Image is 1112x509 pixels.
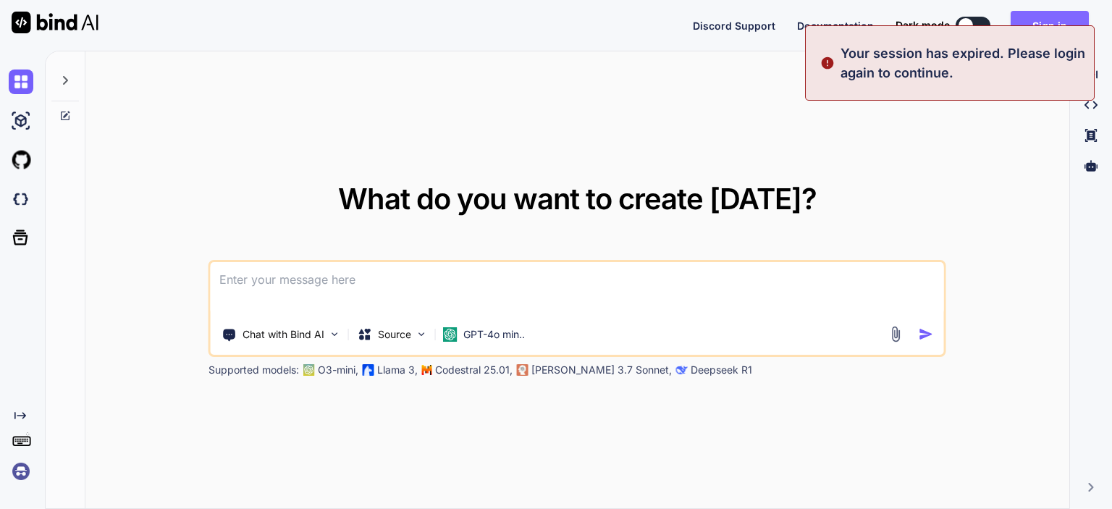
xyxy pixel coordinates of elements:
[435,363,513,377] p: Codestral 25.01,
[329,328,341,340] img: Pick Tools
[243,327,324,342] p: Chat with Bind AI
[797,20,874,32] span: Documentation
[676,364,688,376] img: claude
[919,327,934,342] img: icon
[12,12,98,33] img: Bind AI
[9,459,33,484] img: signin
[693,18,775,33] button: Discord Support
[363,364,374,376] img: Llama2
[797,18,874,33] button: Documentation
[422,365,432,375] img: Mistral-AI
[208,363,299,377] p: Supported models:
[896,18,950,33] span: Dark mode
[691,363,752,377] p: Deepseek R1
[318,363,358,377] p: O3-mini,
[303,364,315,376] img: GPT-4
[820,43,835,83] img: alert
[517,364,528,376] img: claude
[378,327,411,342] p: Source
[9,109,33,133] img: ai-studio
[841,43,1085,83] p: Your session has expired. Please login again to continue.
[531,363,672,377] p: [PERSON_NAME] 3.7 Sonnet,
[9,187,33,211] img: darkCloudIdeIcon
[443,327,458,342] img: GPT-4o mini
[463,327,525,342] p: GPT-4o min..
[9,70,33,94] img: chat
[693,20,775,32] span: Discord Support
[9,148,33,172] img: githubLight
[377,363,418,377] p: Llama 3,
[416,328,428,340] img: Pick Models
[888,326,904,342] img: attachment
[338,181,817,216] span: What do you want to create [DATE]?
[1011,11,1089,40] button: Sign in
